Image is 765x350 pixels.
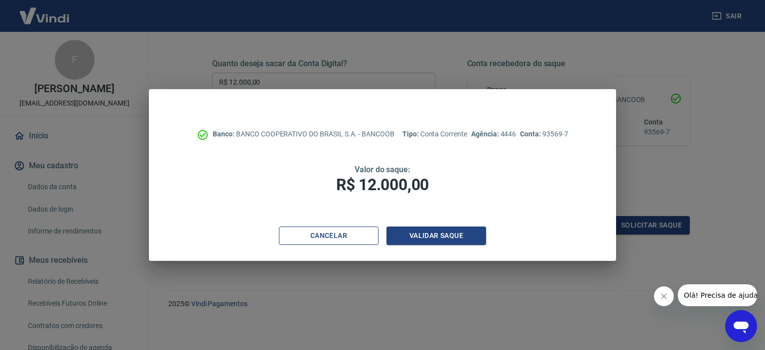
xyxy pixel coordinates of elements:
iframe: Fechar mensagem [654,286,674,306]
span: Olá! Precisa de ajuda? [6,7,84,15]
iframe: Mensagem da empresa [678,284,757,306]
p: BANCO COOPERATIVO DO BRASIL S.A. - BANCOOB [213,129,394,139]
p: 4446 [471,129,516,139]
p: Conta Corrente [402,129,467,139]
span: Valor do saque: [355,165,410,174]
span: Tipo: [402,130,420,138]
span: Conta: [520,130,542,138]
span: R$ 12.000,00 [336,175,429,194]
span: Agência: [471,130,501,138]
p: 93569-7 [520,129,568,139]
button: Cancelar [279,227,379,245]
button: Validar saque [386,227,486,245]
iframe: Botão para abrir a janela de mensagens [725,310,757,342]
span: Banco: [213,130,236,138]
